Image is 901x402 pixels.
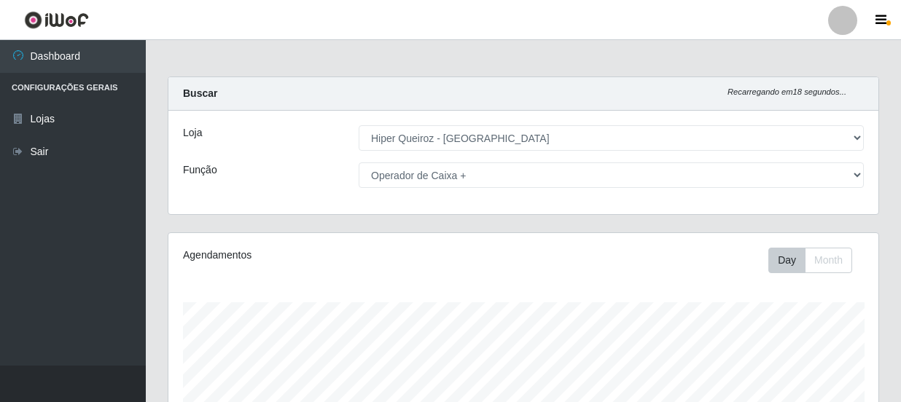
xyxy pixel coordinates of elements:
img: CoreUI Logo [24,11,89,29]
button: Day [768,248,806,273]
strong: Buscar [183,87,217,99]
label: Função [183,162,217,178]
i: Recarregando em 18 segundos... [728,87,846,96]
button: Month [805,248,852,273]
div: Agendamentos [183,248,454,263]
div: First group [768,248,852,273]
label: Loja [183,125,202,141]
div: Toolbar with button groups [768,248,864,273]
